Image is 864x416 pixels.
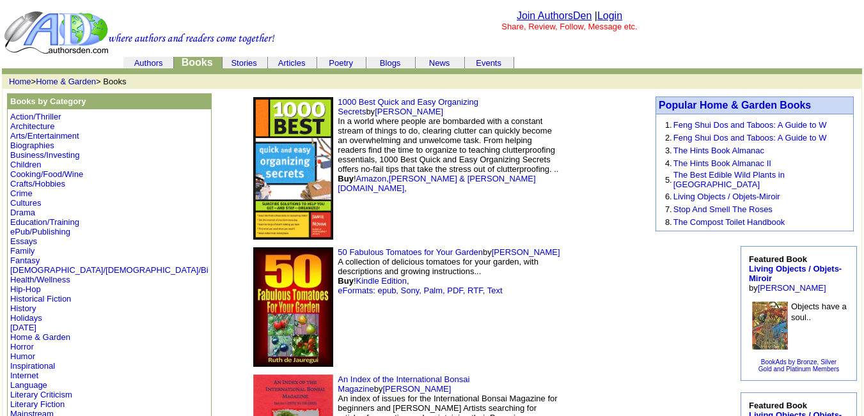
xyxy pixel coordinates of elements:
a: Events [476,58,501,68]
a: Amazon [356,174,387,183]
font: | [595,10,622,21]
a: [PERSON_NAME] [382,384,451,394]
a: Home & Garden [10,332,70,342]
a: Inspirational [10,361,55,371]
a: Literary Fiction [10,399,65,409]
a: The Best Edible Wild Plants in [GEOGRAPHIC_DATA] [673,170,785,189]
a: Business/Investing [10,150,79,160]
a: Login [597,10,622,21]
a: Literary Criticism [10,390,72,399]
font: by In a world where people are bombarded with a constant stream of things to do, clearing clutter... [338,107,558,193]
a: [DATE] [10,323,36,332]
a: Feng Shui Dos and Taboos: A Guide to W [673,133,827,143]
a: Health/Wellness [10,275,70,284]
font: 8. [665,217,672,227]
img: shim.gif [636,311,640,314]
b: Buy [338,276,354,286]
font: 6. [665,192,672,201]
font: > > Books [9,77,127,86]
a: [PERSON_NAME] [492,247,560,257]
a: Cooking/Food/Wine [10,169,83,179]
a: Education/Training [10,217,79,227]
a: Authors [134,58,163,68]
a: Join AuthorsDen [517,10,592,21]
a: News [429,58,450,68]
b: Featured Book [749,254,842,283]
a: Crime [10,189,33,198]
a: BookAds by Bronze, SilverGold and Platinum Members [758,358,840,373]
a: Arts/Entertainment [10,131,79,141]
a: 50 Fabulous Tomatoes for Your Garden [338,247,483,257]
font: Objects have a soul.. [791,302,847,322]
img: 70350.jpg [253,247,333,367]
img: 18902.gif [253,97,333,240]
img: shim.gif [573,130,624,206]
a: Children [10,160,41,169]
a: An Index of the International Bonsai Magazine [338,374,469,394]
a: Cultures [10,198,41,208]
a: Drama [10,208,35,217]
a: Architecture [10,121,54,131]
b: Books by Category [10,96,86,106]
font: by [749,254,842,293]
img: shim.gif [636,173,640,176]
a: [PERSON_NAME] [758,283,826,293]
a: Home & Garden [36,77,96,86]
a: Language [10,380,47,390]
a: History [10,304,36,313]
a: Biographies [10,141,54,150]
a: Action/Thriller [10,112,61,121]
font: by A collection of delicious tomatoes for your garden, with descriptions and growing instructions... [338,247,560,295]
a: [PERSON_NAME] [375,107,443,116]
a: Essays [10,236,37,246]
a: eFormats: epub, Sony, Palm, PDF, RTF, Text [338,286,502,295]
a: Living Objects / Objets-Miroir [673,192,780,201]
a: Hip-Hop [10,284,41,294]
a: Popular Home & Garden Books [659,100,811,111]
font: Share, Review, Follow, Message etc. [501,22,637,31]
a: The Compost Toilet Handbook [673,217,785,227]
font: 1. [665,120,672,130]
font: 2. [665,133,672,143]
a: Poetry [329,58,353,68]
font: 7. [665,204,672,214]
a: Family [10,246,35,256]
a: Home [9,77,31,86]
a: ePub/Publishing [10,227,70,236]
a: The Hints Book Almanac II [673,158,771,168]
a: [DEMOGRAPHIC_DATA]/[DEMOGRAPHIC_DATA]/Bi [10,265,208,275]
font: 3. [665,146,672,155]
a: Humor [10,351,35,361]
a: Horror [10,342,34,351]
img: header_logo2.gif [4,10,275,55]
a: Fantasy [10,256,40,265]
a: Stop And Smell The Roses [673,204,773,214]
a: Kindle Edition [356,276,407,286]
a: Historical Fiction [10,294,71,304]
b: Buy [338,174,354,183]
img: shim.gif [573,268,624,345]
font: 4. [665,158,672,168]
a: Books [182,57,213,68]
a: The Hints Book Almanac [673,146,764,155]
a: Crafts/Hobbies [10,179,65,189]
a: [PERSON_NAME] & [PERSON_NAME][DOMAIN_NAME] [338,174,535,193]
a: Living Objects / Objets-Miroir [749,264,842,283]
a: 1000 Best Quick and Easy Organizing Secrets [338,97,478,116]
